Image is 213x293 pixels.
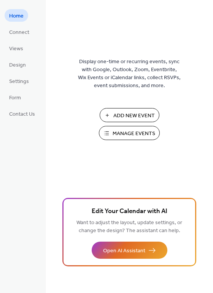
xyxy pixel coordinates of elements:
span: Design [9,61,26,69]
button: Open AI Assistant [92,242,167,259]
span: Settings [9,78,29,86]
span: Connect [9,29,29,37]
span: Display one-time or recurring events, sync with Google, Outlook, Zoom, Eventbrite, Wix Events or ... [78,58,181,90]
span: Want to adjust the layout, update settings, or change the design? The assistant can help. [76,218,182,236]
a: Views [5,42,28,54]
span: Manage Events [113,130,155,138]
a: Form [5,91,25,104]
button: Add New Event [100,108,159,122]
a: Design [5,58,30,71]
span: Home [9,12,24,20]
button: Manage Events [99,126,160,140]
span: Open AI Assistant [103,247,145,255]
a: Connect [5,25,34,38]
span: Add New Event [113,112,155,120]
span: Form [9,94,21,102]
span: Edit Your Calendar with AI [92,206,167,217]
a: Contact Us [5,107,40,120]
a: Home [5,9,28,22]
a: Settings [5,75,33,87]
span: Contact Us [9,110,35,118]
span: Views [9,45,23,53]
